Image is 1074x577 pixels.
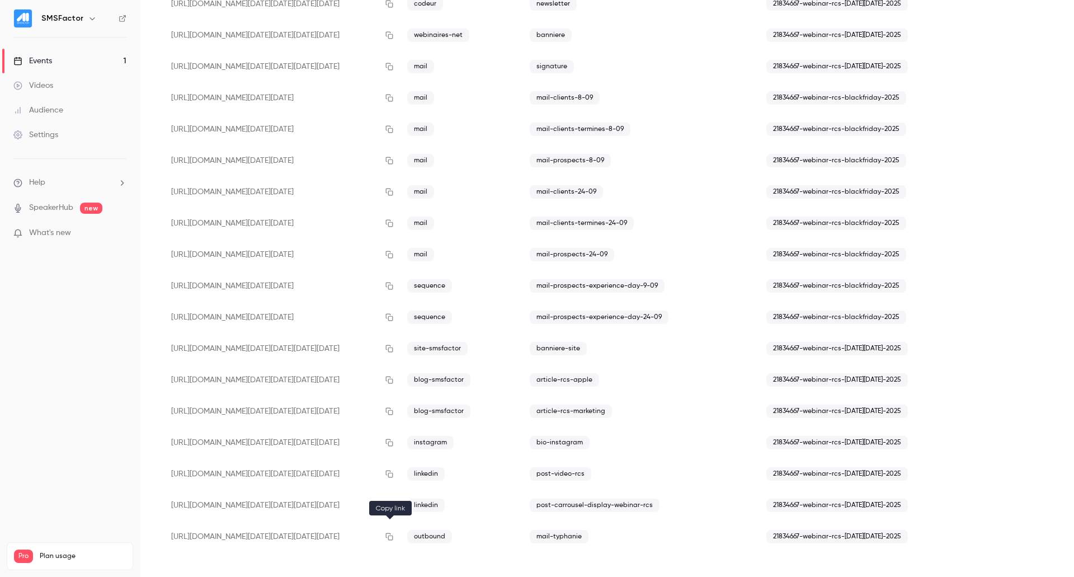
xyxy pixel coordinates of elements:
[162,333,398,364] div: [URL][DOMAIN_NAME][DATE][DATE][DATE][DATE]
[13,129,58,140] div: Settings
[530,217,634,230] span: mail-clients-termines-24-09
[766,185,906,199] span: 21834667-webinar-rcs-blackfriday-2025
[80,203,102,214] span: new
[162,396,398,427] div: [URL][DOMAIN_NAME][DATE][DATE][DATE][DATE]
[766,530,908,543] span: 21834667-webinar-rcs-[DATE][DATE]-2025
[162,114,398,145] div: [URL][DOMAIN_NAME][DATE][DATE]
[407,405,470,418] span: blog-smsfactor
[766,154,906,167] span: 21834667-webinar-rcs-blackfriday-2025
[530,248,614,261] span: mail-prospects-24-09
[13,177,126,189] li: help-dropdown-opener
[162,82,398,114] div: [URL][DOMAIN_NAME][DATE][DATE]
[766,499,908,512] span: 21834667-webinar-rcs-[DATE][DATE]-2025
[407,279,452,293] span: sequence
[530,405,612,418] span: article-rcs-marketing
[407,217,434,230] span: mail
[162,270,398,302] div: [URL][DOMAIN_NAME][DATE][DATE]
[766,248,906,261] span: 21834667-webinar-rcs-blackfriday-2025
[113,228,126,238] iframe: Noticeable Trigger
[766,60,908,73] span: 21834667-webinar-rcs-[DATE][DATE]-2025
[407,311,452,324] span: sequence
[407,154,434,167] span: mail
[530,91,600,105] span: mail-clients-8-09
[162,364,398,396] div: [URL][DOMAIN_NAME][DATE][DATE][DATE][DATE]
[407,373,470,387] span: blog-smsfactor
[162,427,398,458] div: [URL][DOMAIN_NAME][DATE][DATE][DATE][DATE]
[766,123,906,136] span: 21834667-webinar-rcs-blackfriday-2025
[766,29,908,42] span: 21834667-webinar-rcs-[DATE][DATE]-2025
[162,176,398,208] div: [URL][DOMAIN_NAME][DATE][DATE]
[530,29,572,42] span: banniere
[530,499,660,512] span: post-carrousel-display-webinar-rcs
[162,208,398,239] div: [URL][DOMAIN_NAME][DATE][DATE]
[766,342,908,355] span: 21834667-webinar-rcs-[DATE][DATE]-2025
[766,217,906,230] span: 21834667-webinar-rcs-blackfriday-2025
[766,373,908,387] span: 21834667-webinar-rcs-[DATE][DATE]-2025
[530,154,611,167] span: mail-prospects-8-09
[530,467,591,481] span: post-video-rcs
[13,55,52,67] div: Events
[530,123,630,136] span: mail-clients-termines-8-09
[407,467,445,481] span: linkedin
[40,552,126,561] span: Plan usage
[14,550,33,563] span: Pro
[13,80,53,91] div: Videos
[407,530,452,543] span: outbound
[766,405,908,418] span: 21834667-webinar-rcs-[DATE][DATE]-2025
[14,10,32,27] img: SMSFactor
[162,20,398,51] div: [URL][DOMAIN_NAME][DATE][DATE][DATE][DATE]
[530,530,588,543] span: mail-typhanie
[162,145,398,176] div: [URL][DOMAIN_NAME][DATE][DATE]
[41,13,83,24] h6: SMSFactor
[162,490,398,521] div: [URL][DOMAIN_NAME][DATE][DATE][DATE][DATE]
[29,202,73,214] a: SpeakerHub
[530,311,668,324] span: mail-prospects-experience-day-24-09
[13,105,63,116] div: Audience
[162,521,398,552] div: [URL][DOMAIN_NAME][DATE][DATE][DATE][DATE]
[766,91,906,105] span: 21834667-webinar-rcs-blackfriday-2025
[530,373,599,387] span: article-rcs-apple
[530,279,665,293] span: mail-prospects-experience-day-9-09
[407,342,468,355] span: site-smsfactor
[407,29,469,42] span: webinaires-net
[162,51,398,82] div: [URL][DOMAIN_NAME][DATE][DATE][DATE][DATE]
[530,60,574,73] span: signature
[530,342,587,355] span: banniere-site
[407,436,454,449] span: instagram
[162,239,398,270] div: [URL][DOMAIN_NAME][DATE][DATE]
[162,458,398,490] div: [URL][DOMAIN_NAME][DATE][DATE][DATE][DATE]
[766,436,908,449] span: 21834667-webinar-rcs-[DATE][DATE]-2025
[407,248,434,261] span: mail
[407,91,434,105] span: mail
[530,436,590,449] span: bio-instagram
[766,311,906,324] span: 21834667-webinar-rcs-blackfriday-2025
[766,467,908,481] span: 21834667-webinar-rcs-[DATE][DATE]-2025
[162,302,398,333] div: [URL][DOMAIN_NAME][DATE][DATE]
[29,177,45,189] span: Help
[29,227,71,239] span: What's new
[407,185,434,199] span: mail
[407,499,445,512] span: linkedin
[407,123,434,136] span: mail
[766,279,906,293] span: 21834667-webinar-rcs-blackfriday-2025
[530,185,603,199] span: mail-clients-24-09
[407,60,434,73] span: mail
